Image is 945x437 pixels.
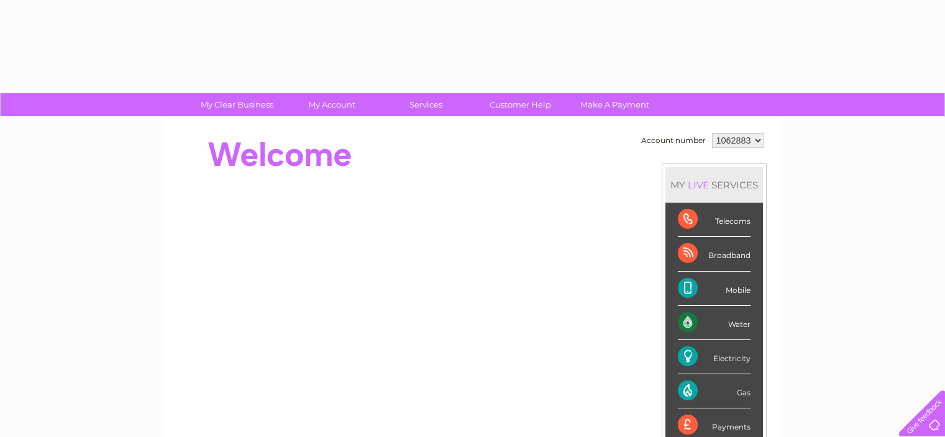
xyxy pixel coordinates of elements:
div: MY SERVICES [665,167,763,203]
div: Water [678,306,751,340]
div: Gas [678,374,751,408]
a: Services [375,93,477,116]
div: Electricity [678,340,751,374]
a: Customer Help [469,93,572,116]
a: Make A Payment [564,93,666,116]
div: Mobile [678,272,751,306]
div: Broadband [678,237,751,271]
a: My Account [280,93,383,116]
div: Telecoms [678,203,751,237]
td: Account number [638,130,709,151]
div: LIVE [685,179,711,191]
a: My Clear Business [186,93,288,116]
